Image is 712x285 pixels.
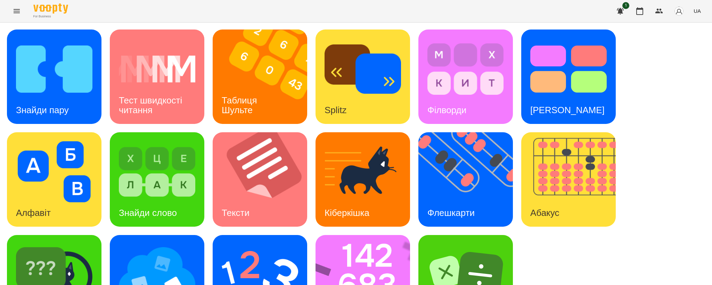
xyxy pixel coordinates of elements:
a: ФілвордиФілворди [418,30,513,124]
a: Тест Струпа[PERSON_NAME] [521,30,616,124]
a: КіберкішкаКіберкішка [316,132,410,227]
button: Menu [8,3,25,19]
h3: Алфавіт [16,208,51,218]
img: Знайди слово [119,141,195,202]
h3: Абакус [530,208,559,218]
img: Філворди [427,39,504,100]
img: Тест швидкості читання [119,39,195,100]
span: UA [694,7,701,15]
img: Splitz [325,39,401,100]
button: UA [691,5,704,17]
img: Voopty Logo [33,3,68,14]
img: Знайди пару [16,39,92,100]
a: ТекстиТексти [213,132,307,227]
h3: Філворди [427,105,466,115]
img: avatar_s.png [674,6,684,16]
h3: Флешкарти [427,208,475,218]
a: SplitzSplitz [316,30,410,124]
img: Абакус [521,132,624,227]
a: ФлешкартиФлешкарти [418,132,513,227]
a: АбакусАбакус [521,132,616,227]
a: Таблиця ШультеТаблиця Шульте [213,30,307,124]
h3: Знайди пару [16,105,69,115]
h3: Кіберкішка [325,208,369,218]
img: Флешкарти [418,132,522,227]
img: Тест Струпа [530,39,607,100]
h3: Таблиця Шульте [222,95,260,115]
h3: Splitz [325,105,347,115]
h3: Знайди слово [119,208,177,218]
a: Знайди словоЗнайди слово [110,132,204,227]
h3: Тексти [222,208,249,218]
img: Тексти [213,132,316,227]
img: Алфавіт [16,141,92,202]
h3: Тест швидкості читання [119,95,185,115]
a: Знайди паруЗнайди пару [7,30,101,124]
a: АлфавітАлфавіт [7,132,101,227]
span: 1 [622,2,629,9]
h3: [PERSON_NAME] [530,105,605,115]
span: For Business [33,14,68,19]
a: Тест швидкості читанняТест швидкості читання [110,30,204,124]
img: Кіберкішка [325,141,401,202]
img: Таблиця Шульте [213,30,316,124]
